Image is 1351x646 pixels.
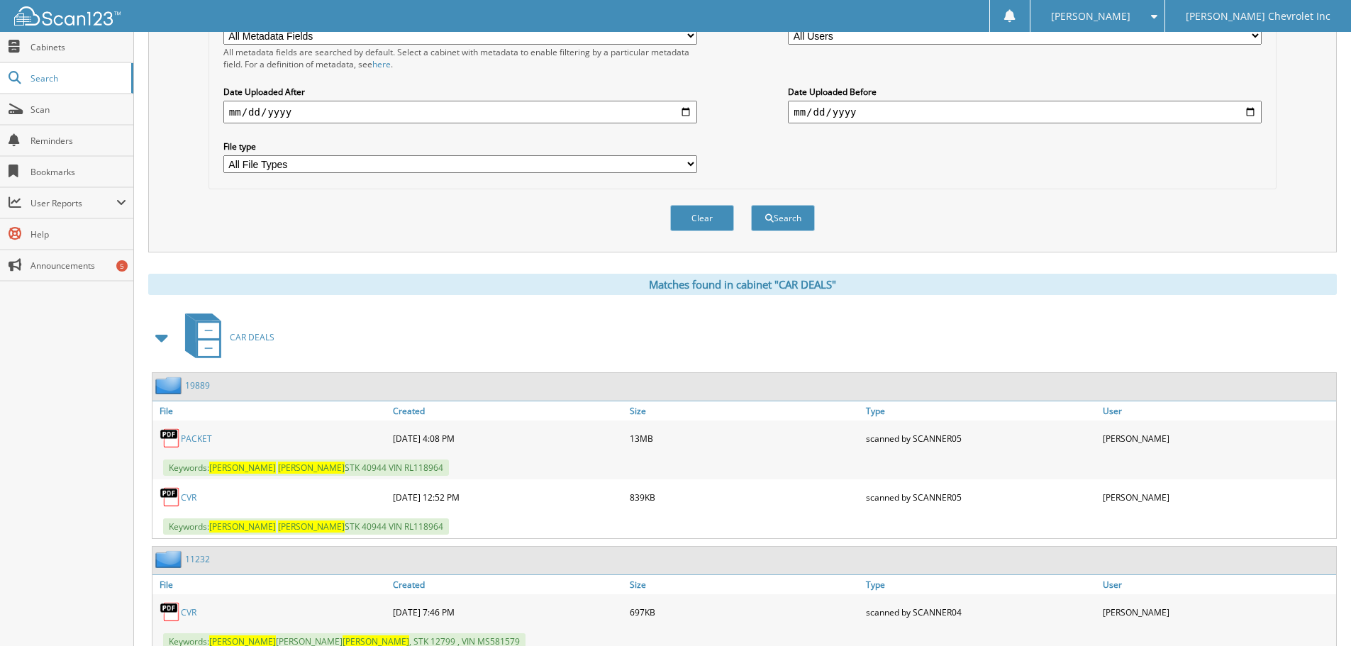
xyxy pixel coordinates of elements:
[30,197,116,209] span: User Reports
[185,553,210,565] a: 11232
[223,140,697,152] label: File type
[788,86,1262,98] label: Date Uploaded Before
[389,401,626,421] a: Created
[862,401,1099,421] a: Type
[1099,424,1336,452] div: [PERSON_NAME]
[862,424,1099,452] div: scanned by SCANNER05
[278,462,345,474] span: [PERSON_NAME]
[788,101,1262,123] input: end
[1099,575,1336,594] a: User
[626,598,863,626] div: 697KB
[116,260,128,272] div: 5
[181,491,196,503] a: CVR
[30,260,126,272] span: Announcements
[185,379,210,391] a: 19889
[223,46,697,70] div: All metadata fields are searched by default. Select a cabinet with metadata to enable filtering b...
[177,309,274,365] a: CAR DEALS
[1099,401,1336,421] a: User
[181,433,212,445] a: PACKET
[1051,12,1130,21] span: [PERSON_NAME]
[160,601,181,623] img: PDF.png
[626,401,863,421] a: Size
[155,377,185,394] img: folder2.png
[30,72,124,84] span: Search
[389,424,626,452] div: [DATE] 4:08 PM
[670,205,734,231] button: Clear
[209,520,276,533] span: [PERSON_NAME]
[223,86,697,98] label: Date Uploaded After
[160,428,181,449] img: PDF.png
[30,228,126,240] span: Help
[862,483,1099,511] div: scanned by SCANNER05
[626,575,863,594] a: Size
[14,6,121,26] img: scan123-logo-white.svg
[160,486,181,508] img: PDF.png
[30,104,126,116] span: Scan
[751,205,815,231] button: Search
[1099,483,1336,511] div: [PERSON_NAME]
[181,606,196,618] a: CVR
[389,575,626,594] a: Created
[372,58,391,70] a: here
[163,518,449,535] span: Keywords: STK 40944 VIN RL118964
[30,166,126,178] span: Bookmarks
[223,101,697,123] input: start
[30,135,126,147] span: Reminders
[148,274,1337,295] div: Matches found in cabinet "CAR DEALS"
[862,598,1099,626] div: scanned by SCANNER04
[155,550,185,568] img: folder2.png
[163,460,449,476] span: Keywords: STK 40944 VIN RL118964
[626,424,863,452] div: 13MB
[1280,578,1351,646] iframe: Chat Widget
[389,598,626,626] div: [DATE] 7:46 PM
[209,462,276,474] span: [PERSON_NAME]
[389,483,626,511] div: [DATE] 12:52 PM
[862,575,1099,594] a: Type
[30,41,126,53] span: Cabinets
[626,483,863,511] div: 839KB
[152,401,389,421] a: File
[1186,12,1330,21] span: [PERSON_NAME] Chevrolet Inc
[278,520,345,533] span: [PERSON_NAME]
[230,331,274,343] span: CAR DEALS
[152,575,389,594] a: File
[1099,598,1336,626] div: [PERSON_NAME]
